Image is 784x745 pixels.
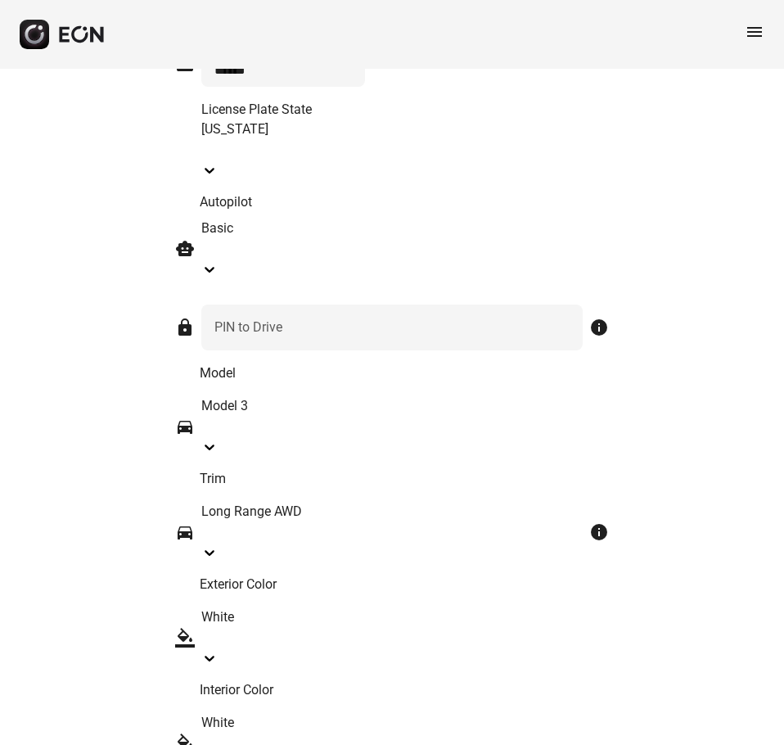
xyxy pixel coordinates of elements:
span: info [589,522,609,542]
span: format_color_fill [175,628,195,648]
div: Long Range AWD [201,502,583,521]
p: Autopilot [200,192,609,212]
div: License Plate State [201,100,365,120]
div: White [201,713,609,733]
p: Model [200,363,609,383]
div: [US_STATE] [201,120,365,139]
span: menu [745,22,764,42]
span: info [589,318,609,337]
span: lock [175,318,195,337]
p: Trim [200,469,609,489]
label: PIN to Drive [214,318,282,337]
span: directions_car [175,522,195,542]
p: Interior Color [200,680,609,700]
span: directions_car [175,417,195,436]
span: smart_toy [175,239,195,259]
div: White [201,607,609,627]
p: Exterior Color [200,575,609,594]
div: Basic [201,219,609,238]
div: Model 3 [201,396,609,416]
